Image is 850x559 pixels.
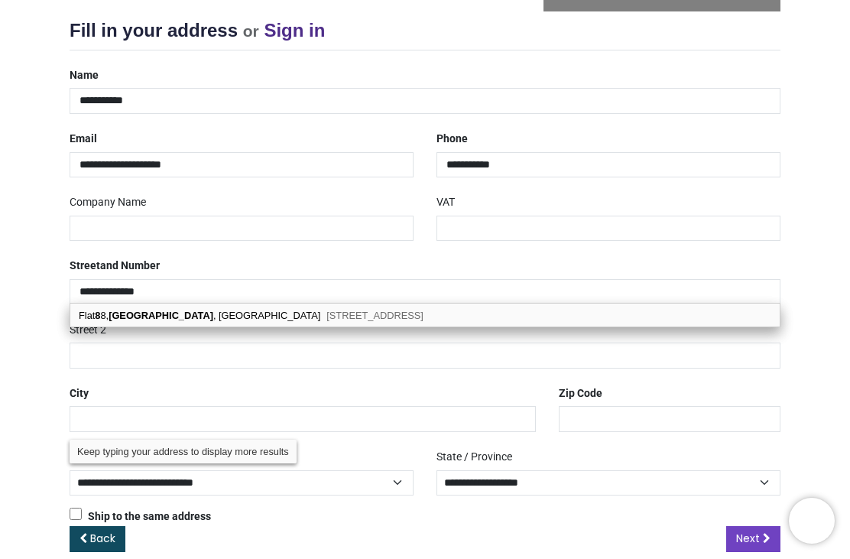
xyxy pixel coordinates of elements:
a: Next [726,526,780,552]
div: Keep typing your address to display more results [70,440,297,463]
div: Flat 8, , [GEOGRAPHIC_DATA] [70,304,780,327]
label: Zip Code [559,381,602,407]
a: Sign in [264,20,325,41]
b: [GEOGRAPHIC_DATA] [109,310,213,321]
label: Name [70,63,99,89]
span: Fill in your address [70,20,238,41]
label: Ship to the same address [70,508,211,525]
span: and Number [100,259,160,271]
label: VAT [436,190,455,216]
label: Street 2 [70,317,106,343]
label: Company Name [70,190,146,216]
label: State / Province [436,444,512,470]
div: address list [70,304,780,327]
span: Next [736,531,760,546]
label: Street [70,253,160,279]
label: Email [70,126,97,152]
input: Ship to the same address [70,508,82,520]
iframe: Brevo live chat [789,498,835,544]
small: or [243,22,259,40]
label: City [70,381,89,407]
span: Back [90,531,115,546]
label: Phone [436,126,468,152]
a: Back [70,526,125,552]
b: 8 [95,310,100,321]
span: [STREET_ADDRESS] [326,310,423,321]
